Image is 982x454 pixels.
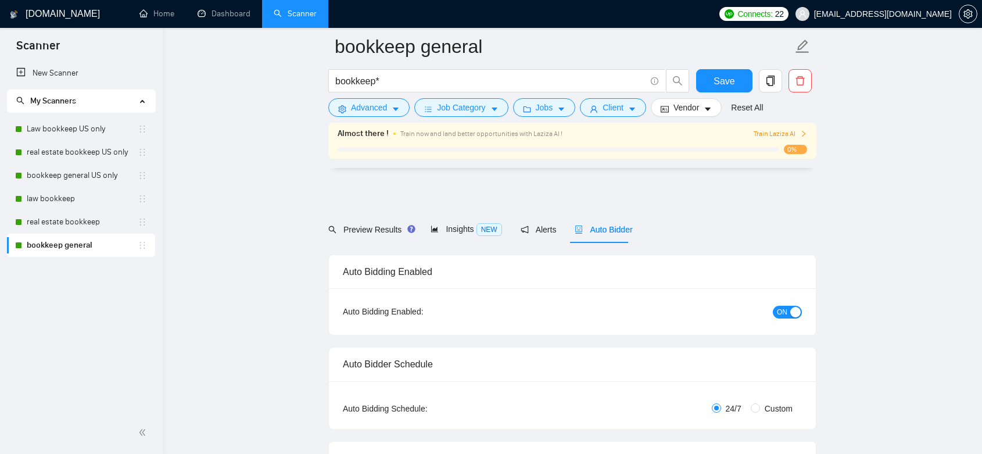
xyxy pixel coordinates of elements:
span: area-chart [431,225,439,233]
iframe: Intercom live chat [942,414,970,442]
span: Train now and land better opportunities with Laziza AI ! [400,130,562,138]
li: Law bookkeep US only [7,117,155,141]
input: Search Freelance Jobs... [335,74,646,88]
span: robot [575,226,583,234]
span: Auto Bidder [575,225,632,234]
span: idcard [661,105,669,113]
button: idcardVendorcaret-down [651,98,722,117]
span: My Scanners [30,96,76,106]
span: caret-down [628,105,636,113]
span: Jobs [536,101,553,114]
button: folderJobscaret-down [513,98,576,117]
span: Job Category [437,101,485,114]
li: law bookkeep [7,187,155,210]
span: search [666,76,689,86]
a: real estate bookkeep US only [27,141,138,164]
span: Alerts [521,225,557,234]
li: bookkeep general US only [7,164,155,187]
span: Advanced [351,101,387,114]
li: bookkeep general [7,234,155,257]
a: real estate bookkeep [27,210,138,234]
span: 0% [784,145,807,154]
span: Preview Results [328,225,412,234]
span: right [800,130,807,137]
span: caret-down [557,105,565,113]
span: 22 [775,8,784,20]
button: userClientcaret-down [580,98,646,117]
span: Connects: [737,8,772,20]
li: real estate bookkeep US only [7,141,155,164]
span: Insights [431,224,501,234]
a: Reset All [731,101,763,114]
a: searchScanner [274,9,317,19]
span: Custom [760,402,797,415]
span: edit [795,39,810,54]
span: caret-down [392,105,400,113]
span: setting [959,9,977,19]
span: bars [424,105,432,113]
a: bookkeep general [27,234,138,257]
div: Auto Bidding Enabled [343,255,802,288]
span: holder [138,148,147,157]
a: setting [959,9,977,19]
span: delete [789,76,811,86]
li: New Scanner [7,62,155,85]
span: NEW [476,223,502,236]
span: search [328,226,336,234]
span: notification [521,226,529,234]
button: delete [789,69,812,92]
span: holder [138,124,147,134]
span: My Scanners [16,96,76,106]
button: barsJob Categorycaret-down [414,98,508,117]
div: Tooltip anchor [406,224,417,234]
input: Scanner name... [335,32,793,61]
div: Auto Bidding Enabled: [343,305,496,318]
button: copy [759,69,782,92]
a: bookkeep general US only [27,164,138,187]
a: law bookkeep [27,187,138,210]
span: search [16,96,24,105]
button: Train Laziza AI [754,128,807,140]
button: settingAdvancedcaret-down [328,98,410,117]
span: user [798,10,807,18]
span: double-left [138,427,150,438]
span: Almost there ! [338,127,389,140]
span: holder [138,171,147,180]
div: Auto Bidder Schedule [343,348,802,381]
span: setting [338,105,346,113]
span: Client [603,101,623,114]
span: holder [138,241,147,250]
a: New Scanner [16,62,146,85]
button: search [666,69,689,92]
span: caret-down [490,105,499,113]
span: 24/7 [721,402,746,415]
button: Save [696,69,752,92]
span: info-circle [651,77,658,85]
a: dashboardDashboard [198,9,250,19]
span: copy [759,76,782,86]
span: holder [138,194,147,203]
img: logo [10,5,18,24]
span: holder [138,217,147,227]
span: caret-down [704,105,712,113]
div: Auto Bidding Schedule: [343,402,496,415]
li: real estate bookkeep [7,210,155,234]
span: folder [523,105,531,113]
span: Scanner [7,37,69,62]
span: Vendor [673,101,699,114]
button: setting [959,5,977,23]
span: Save [714,74,734,88]
span: user [590,105,598,113]
img: upwork-logo.png [725,9,734,19]
a: Law bookkeep US only [27,117,138,141]
span: ON [777,306,787,319]
a: homeHome [139,9,174,19]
